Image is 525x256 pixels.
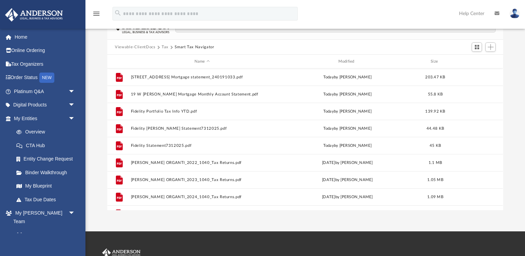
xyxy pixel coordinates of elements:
[10,125,85,139] a: Overview
[131,195,273,199] button: [PERSON_NAME] ORGANTI_2024_1040_Tax Returns.pdf
[107,68,503,210] div: grid
[5,98,85,112] a: Digital Productsarrow_drop_down
[426,110,445,113] span: 139.92 KB
[39,73,54,83] div: NEW
[276,194,419,200] div: [DATE] by [PERSON_NAME]
[5,44,85,57] a: Online Ordering
[422,59,449,65] div: Size
[131,178,273,182] button: [PERSON_NAME] ORGANTI_2023_1040_Tax Returns.pdf
[3,8,65,22] img: Anderson Advisors Platinum Portal
[5,112,85,125] a: My Entitiesarrow_drop_down
[68,98,82,112] span: arrow_drop_down
[131,92,273,97] button: 19 W [PERSON_NAME] Mortgage Monthly Account Statement.pdf
[276,160,419,166] div: [DATE] by [PERSON_NAME]
[276,91,419,98] div: by [PERSON_NAME]
[276,74,419,80] div: by [PERSON_NAME]
[131,109,273,114] button: Fidelity Portfolio Tax Info YTD.pdf
[323,75,334,79] span: today
[276,108,419,115] div: by [PERSON_NAME]
[115,44,155,50] button: Viewable-ClientDocs
[5,206,82,228] a: My [PERSON_NAME] Teamarrow_drop_down
[175,44,214,50] button: Smart Tax Navigator
[131,161,273,165] button: [PERSON_NAME] ORGANTI_2022_1040_Tax Returns.pdf
[131,126,273,131] button: Fidelity [PERSON_NAME] Statement7312025.pdf
[323,127,334,130] span: today
[427,178,443,182] span: 1.05 MB
[5,57,85,71] a: Tax Organizers
[452,59,500,65] div: id
[92,10,100,18] i: menu
[131,143,273,148] button: Fidelity Statement7312025.pdf
[472,42,482,52] button: Switch to Grid View
[110,59,127,65] div: id
[10,179,82,193] a: My Blueprint
[92,13,100,18] a: menu
[68,112,82,126] span: arrow_drop_down
[323,110,334,113] span: today
[323,144,334,148] span: today
[162,44,169,50] button: Tax
[68,85,82,99] span: arrow_drop_down
[427,195,443,199] span: 1.09 MB
[10,139,85,152] a: CTA Hub
[276,143,419,149] div: by [PERSON_NAME]
[5,30,85,44] a: Home
[429,161,442,165] span: 1.1 MB
[10,166,85,179] a: Binder Walkthrough
[114,9,122,17] i: search
[131,59,273,65] div: Name
[276,59,419,65] div: Modified
[428,92,443,96] span: 55.8 KB
[276,126,419,132] div: by [PERSON_NAME]
[427,127,444,130] span: 44.48 KB
[276,177,419,183] div: [DATE] by [PERSON_NAME]
[5,71,85,85] a: Order StatusNEW
[131,75,273,79] button: [STREET_ADDRESS] Mortgage statement_240191033.pdf
[426,75,445,79] span: 203.47 KB
[10,152,85,166] a: Entity Change Request
[510,9,520,18] img: User Pic
[323,92,334,96] span: today
[5,85,85,98] a: Platinum Q&Aarrow_drop_down
[485,42,496,52] button: Add
[68,206,82,220] span: arrow_drop_down
[10,193,85,206] a: Tax Due Dates
[430,144,441,148] span: 45 KB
